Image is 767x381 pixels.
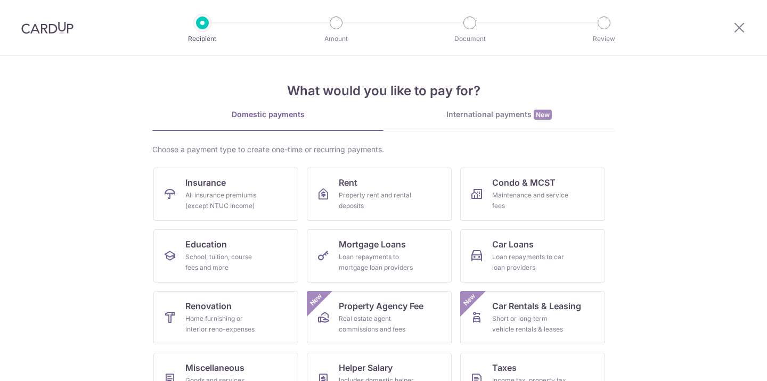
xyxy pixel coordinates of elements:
[383,109,615,120] div: International payments
[460,168,605,221] a: Condo & MCSTMaintenance and service fees
[492,300,581,312] span: Car Rentals & Leasing
[185,238,227,251] span: Education
[153,229,298,283] a: EducationSchool, tuition, course fees and more
[339,238,406,251] span: Mortgage Loans
[307,229,452,283] a: Mortgage LoansLoan repayments to mortgage loan providers
[307,168,452,221] a: RentProperty rent and rental deposits
[430,34,509,44] p: Document
[297,34,376,44] p: Amount
[152,144,615,155] div: Choose a payment type to create one-time or recurring payments.
[339,252,415,273] div: Loan repayments to mortgage loan providers
[339,176,357,189] span: Rent
[492,176,556,189] span: Condo & MCST
[163,34,242,44] p: Recipient
[492,361,517,374] span: Taxes
[307,291,325,309] span: New
[185,361,244,374] span: Miscellaneous
[185,176,226,189] span: Insurance
[460,229,605,283] a: Car LoansLoan repayments to car loan providers
[492,252,569,273] div: Loan repayments to car loan providers
[153,168,298,221] a: InsuranceAll insurance premiums (except NTUC Income)
[492,190,569,211] div: Maintenance and service fees
[492,238,534,251] span: Car Loans
[153,291,298,344] a: RenovationHome furnishing or interior reno-expenses
[339,361,393,374] span: Helper Salary
[492,313,569,335] div: Short or long‑term vehicle rentals & leases
[339,313,415,335] div: Real estate agent commissions and fees
[460,291,605,344] a: Car Rentals & LeasingShort or long‑term vehicle rentals & leasesNew
[152,81,615,101] h4: What would you like to pay for?
[307,291,452,344] a: Property Agency FeeReal estate agent commissions and feesNew
[534,110,552,120] span: New
[185,190,262,211] div: All insurance premiums (except NTUC Income)
[565,34,643,44] p: Review
[21,21,74,34] img: CardUp
[339,300,423,312] span: Property Agency Fee
[339,190,415,211] div: Property rent and rental deposits
[152,109,383,120] div: Domestic payments
[185,313,262,335] div: Home furnishing or interior reno-expenses
[185,252,262,273] div: School, tuition, course fees and more
[461,291,478,309] span: New
[185,300,232,312] span: Renovation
